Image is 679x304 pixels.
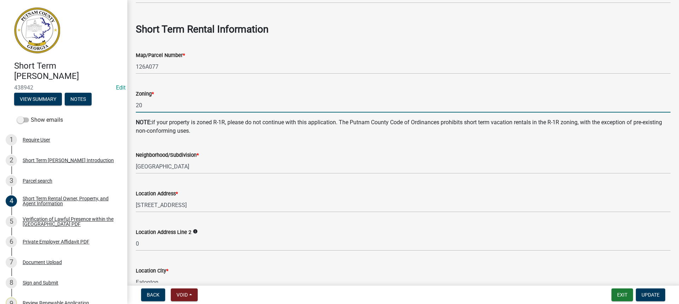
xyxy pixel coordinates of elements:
img: Putnam County, Georgia [14,7,60,53]
wm-modal-confirm: Notes [65,97,92,102]
wm-modal-confirm: Edit Application Number [116,84,126,91]
span: Back [147,292,159,298]
div: Parcel search [23,178,52,183]
button: Exit [611,288,633,301]
h4: Short Term [PERSON_NAME] [14,61,122,81]
label: Location City [136,269,168,274]
div: 1 [6,134,17,145]
div: Sign and Submit [23,280,58,285]
strong: Short Term Rental Information [136,23,268,35]
div: 6 [6,236,17,247]
label: Location Address [136,191,178,196]
strong: NOTE: [136,119,152,126]
div: 2 [6,155,17,166]
button: Update [636,288,665,301]
i: info [193,229,198,234]
div: Document Upload [23,260,62,265]
button: Back [141,288,165,301]
wm-modal-confirm: Summary [14,97,62,102]
div: Private Employer Affidavit PDF [23,239,89,244]
span: Update [642,292,660,298]
button: Void [171,288,198,301]
span: 438942 [14,84,113,91]
button: Notes [65,93,92,105]
a: Edit [116,84,126,91]
div: 7 [6,257,17,268]
label: Show emails [17,116,63,124]
span: Void [176,292,188,298]
button: View Summary [14,93,62,105]
div: 8 [6,277,17,288]
label: Neighborhood/Subdivision [136,153,199,158]
div: 4 [6,195,17,207]
label: Zoning [136,92,154,97]
p: if your property is zoned R-1R, please do not continue with this application. The Putnam County C... [136,118,671,135]
div: Short Term Rental Owner, Property, and Agent Information [23,196,116,206]
label: Location Address Line 2 [136,230,191,235]
div: 5 [6,216,17,227]
div: Require User [23,137,50,142]
div: Verification of Lawful Presence within the [GEOGRAPHIC_DATA] PDF [23,217,116,226]
div: 3 [6,175,17,187]
div: Short Term [PERSON_NAME] Introduction [23,158,114,163]
label: Map/Parcel Number [136,53,185,58]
